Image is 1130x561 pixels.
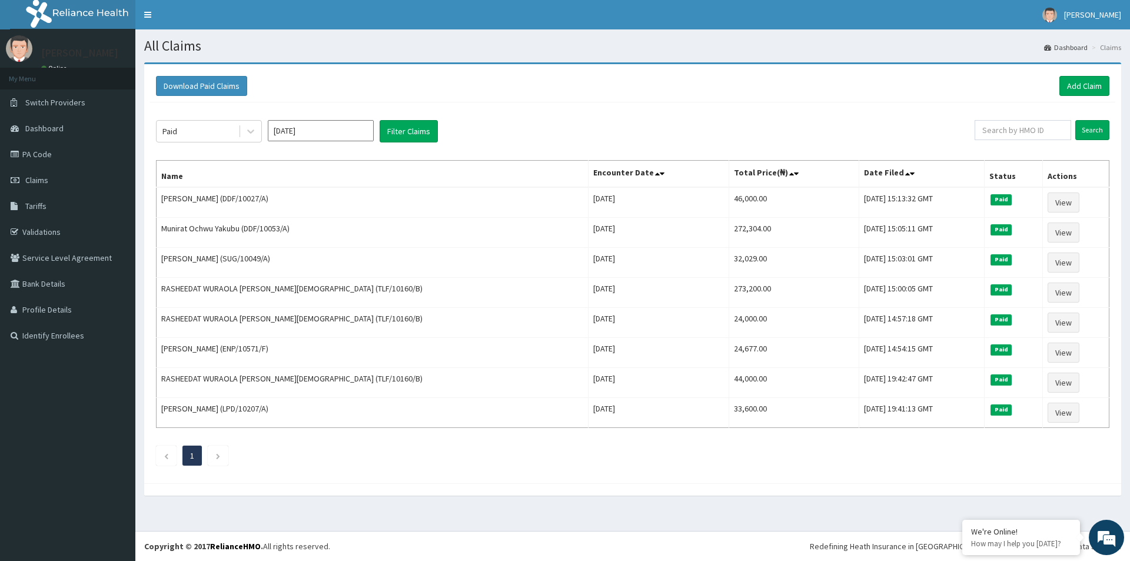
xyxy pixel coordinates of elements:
td: [DATE] 14:57:18 GMT [859,308,984,338]
a: View [1048,223,1079,243]
div: Redefining Heath Insurance in [GEOGRAPHIC_DATA] using Telemedicine and Data Science! [810,540,1121,552]
td: 32,029.00 [729,248,859,278]
a: View [1048,403,1079,423]
strong: Copyright © 2017 . [144,541,263,552]
textarea: Type your message and hit 'Enter' [6,321,224,363]
th: Status [985,161,1043,188]
td: [PERSON_NAME] (ENP/10571/F) [157,338,589,368]
a: Dashboard [1044,42,1088,52]
td: RASHEEDAT WURAOLA [PERSON_NAME][DEMOGRAPHIC_DATA] (TLF/10160/B) [157,368,589,398]
span: Paid [991,194,1012,205]
input: Search by HMO ID [975,120,1071,140]
a: Add Claim [1059,76,1109,96]
td: 24,000.00 [729,308,859,338]
td: RASHEEDAT WURAOLA [PERSON_NAME][DEMOGRAPHIC_DATA] (TLF/10160/B) [157,278,589,308]
div: We're Online! [971,526,1071,537]
span: Tariffs [25,201,46,211]
th: Name [157,161,589,188]
span: Paid [991,254,1012,265]
td: [DATE] [588,308,729,338]
span: Switch Providers [25,97,85,108]
td: [DATE] [588,398,729,428]
a: View [1048,283,1079,303]
span: Paid [991,314,1012,325]
a: Next page [215,450,221,461]
a: View [1048,192,1079,213]
td: [PERSON_NAME] (DDF/10027/A) [157,187,589,218]
span: Paid [991,374,1012,385]
span: We're online! [68,148,162,267]
td: [DATE] [588,248,729,278]
td: 44,000.00 [729,368,859,398]
td: [PERSON_NAME] (LPD/10207/A) [157,398,589,428]
input: Search [1075,120,1109,140]
td: Munirat Ochwu Yakubu (DDF/10053/A) [157,218,589,248]
span: Paid [991,284,1012,295]
td: [DATE] [588,187,729,218]
td: 33,600.00 [729,398,859,428]
td: [PERSON_NAME] (SUG/10049/A) [157,248,589,278]
td: [DATE] 14:54:15 GMT [859,338,984,368]
p: [PERSON_NAME] [41,48,118,58]
td: [DATE] [588,278,729,308]
td: [DATE] 15:05:11 GMT [859,218,984,248]
td: 24,677.00 [729,338,859,368]
a: View [1048,373,1079,393]
a: RelianceHMO [210,541,261,552]
td: [DATE] [588,338,729,368]
p: How may I help you today? [971,539,1071,549]
th: Actions [1042,161,1109,188]
button: Download Paid Claims [156,76,247,96]
td: [DATE] [588,368,729,398]
a: View [1048,343,1079,363]
footer: All rights reserved. [135,531,1130,561]
div: Minimize live chat window [193,6,221,34]
td: [DATE] 15:13:32 GMT [859,187,984,218]
input: Select Month and Year [268,120,374,141]
li: Claims [1089,42,1121,52]
td: [DATE] 15:00:05 GMT [859,278,984,308]
div: Chat with us now [61,66,198,81]
span: [PERSON_NAME] [1064,9,1121,20]
td: [DATE] 19:42:47 GMT [859,368,984,398]
td: RASHEEDAT WURAOLA [PERSON_NAME][DEMOGRAPHIC_DATA] (TLF/10160/B) [157,308,589,338]
img: d_794563401_company_1708531726252_794563401 [22,59,48,88]
h1: All Claims [144,38,1121,54]
span: Paid [991,404,1012,415]
img: User Image [6,35,32,62]
span: Claims [25,175,48,185]
a: Previous page [164,450,169,461]
span: Paid [991,224,1012,235]
span: Dashboard [25,123,64,134]
td: 272,304.00 [729,218,859,248]
a: Online [41,64,69,72]
span: Paid [991,344,1012,355]
div: Paid [162,125,177,137]
td: 273,200.00 [729,278,859,308]
th: Date Filed [859,161,984,188]
a: View [1048,253,1079,273]
th: Total Price(₦) [729,161,859,188]
td: [DATE] [588,218,729,248]
td: 46,000.00 [729,187,859,218]
th: Encounter Date [588,161,729,188]
td: [DATE] 15:03:01 GMT [859,248,984,278]
button: Filter Claims [380,120,438,142]
img: User Image [1042,8,1057,22]
a: Page 1 is your current page [190,450,194,461]
a: View [1048,313,1079,333]
td: [DATE] 19:41:13 GMT [859,398,984,428]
